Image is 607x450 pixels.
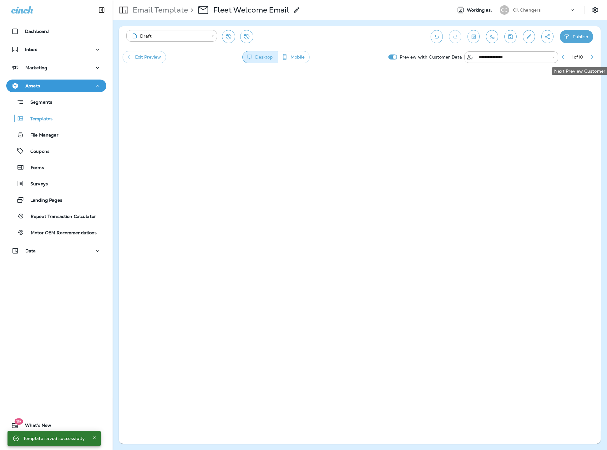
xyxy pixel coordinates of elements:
button: Save [504,30,517,43]
p: Landing Pages [24,198,62,204]
button: Collapse Sidebar [93,4,110,16]
p: Repeat Transaction Calculator [24,214,96,220]
p: Surveys [24,181,48,187]
p: Motor OEM Recommendations [24,230,97,236]
p: Fleet Welcome Email [213,5,289,15]
p: Email Template [130,5,188,15]
p: > [188,5,193,15]
button: Coupons [6,144,106,158]
button: Exit Preview [123,51,166,63]
button: Surveys [6,177,106,190]
p: Coupons [24,149,49,155]
span: 19 [14,418,23,425]
p: Inbox [25,47,37,52]
p: Assets [25,83,40,88]
span: 1 of 10 [572,54,583,60]
p: Marketing [25,65,47,70]
p: File Manager [24,132,58,138]
button: View Changelog [240,30,253,43]
button: Motor OEM Recommendations [6,226,106,239]
button: Restore from previous version [222,30,235,43]
button: Open [550,54,556,60]
button: Publish [560,30,593,43]
div: Template saved successfully. [23,433,86,444]
p: Data [25,248,36,253]
p: Forms [24,165,44,171]
button: Repeat Transaction Calculator [6,209,106,223]
button: Mobile [278,51,310,63]
p: Templates [24,116,53,122]
button: Marketing [6,61,106,74]
div: Draft [131,33,207,39]
button: Dashboard [6,25,106,38]
button: Previous Preview Customer [558,51,569,63]
button: File Manager [6,128,106,141]
button: Forms [6,161,106,174]
button: Settings [589,4,601,16]
button: Inbox [6,43,106,56]
button: Support [6,434,106,447]
button: Send test email [486,30,498,43]
p: Oil Changers [513,8,541,13]
button: Create a Shareable Preview Link [541,30,554,43]
div: OC [500,5,509,15]
p: Dashboard [25,29,49,34]
button: Toggle preview [468,30,480,43]
button: Templates [6,112,106,125]
p: Preview with Customer Data [397,52,465,62]
button: Assets [6,80,106,92]
button: Desktop [242,51,278,63]
button: Close [91,434,98,442]
button: Landing Pages [6,193,106,206]
span: Working as: [467,8,493,13]
button: Segments [6,95,106,109]
p: Segments [24,100,52,106]
button: 19What's New [6,419,106,432]
button: Edit details [523,30,535,43]
span: What's New [19,423,51,430]
button: Next Preview Customer [586,51,597,63]
button: Undo [431,30,443,43]
button: Data [6,245,106,257]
